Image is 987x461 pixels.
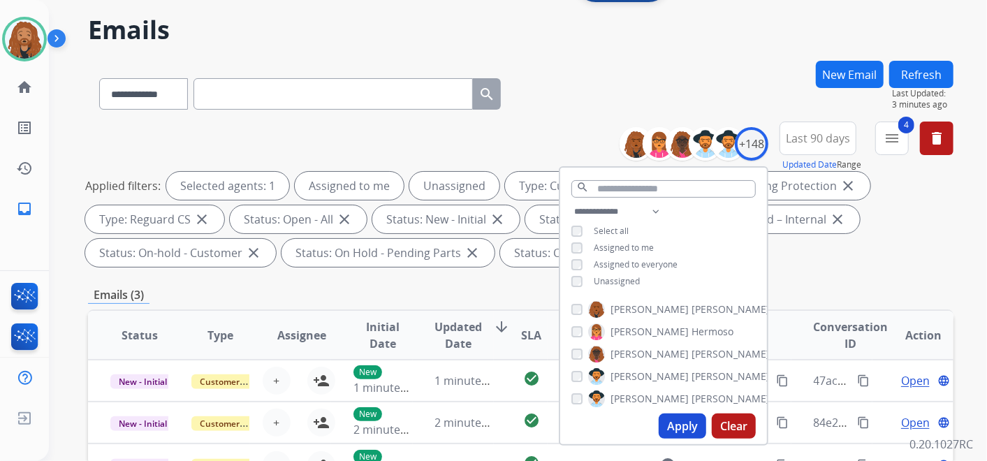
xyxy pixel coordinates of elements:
img: avatar [5,20,44,59]
div: Status: On Hold - Servicers [500,239,687,267]
span: Conversation ID [814,319,889,352]
span: Updated Date [435,319,483,352]
span: Assignee [277,327,326,344]
button: + [263,367,291,395]
mat-icon: history [16,160,33,177]
mat-icon: content_copy [776,416,789,429]
h2: Emails [88,16,953,44]
span: Type [207,327,233,344]
mat-icon: language [937,416,950,429]
div: Status: On Hold - Pending Parts [282,239,495,267]
mat-icon: person_add [313,372,330,389]
mat-icon: close [464,244,481,261]
span: 1 minute ago [353,380,423,395]
div: Status: On-hold - Customer [85,239,276,267]
button: Clear [712,414,756,439]
span: Unassigned [594,275,640,287]
div: Type: Shipping Protection [687,172,870,200]
p: Applied filters: [85,177,161,194]
mat-icon: close [829,211,846,228]
mat-icon: content_copy [776,374,789,387]
span: [PERSON_NAME] [692,347,770,361]
mat-icon: person_add [313,414,330,431]
button: Refresh [889,61,953,88]
div: Type: Customer Support [505,172,682,200]
span: New - Initial [110,416,175,431]
div: Selected agents: 1 [166,172,289,200]
span: Assigned to me [594,242,654,254]
span: 2 minutes ago [435,415,510,430]
span: 2 minutes ago [353,422,428,437]
button: New Email [816,61,884,88]
div: Status: New - Reply [525,205,673,233]
mat-icon: list_alt [16,119,33,136]
span: Last Updated: [892,88,953,99]
mat-icon: arrow_downward [494,319,511,335]
button: Apply [659,414,706,439]
mat-icon: content_copy [857,374,870,387]
mat-icon: close [489,211,506,228]
span: [PERSON_NAME] [692,302,770,316]
mat-icon: close [193,211,210,228]
button: + [263,409,291,437]
div: Status: New - Initial [372,205,520,233]
div: Assigned to me [295,172,404,200]
span: [PERSON_NAME] [611,369,689,383]
mat-icon: search [576,181,589,193]
button: 4 [875,122,909,155]
span: Customer Support [191,416,282,431]
div: Status: Open - All [230,205,367,233]
mat-icon: content_copy [857,416,870,429]
span: Initial Date [353,319,411,352]
span: Assigned to everyone [594,258,678,270]
span: [PERSON_NAME] [692,392,770,406]
th: Action [872,311,953,360]
span: + [273,372,279,389]
span: SLA [521,327,541,344]
span: [PERSON_NAME] [611,325,689,339]
mat-icon: menu [884,130,900,147]
p: New [353,407,382,421]
span: [PERSON_NAME] [611,347,689,361]
span: [PERSON_NAME] [611,392,689,406]
div: Type: Reguard CS [85,205,224,233]
p: 0.20.1027RC [909,436,973,453]
mat-icon: delete [928,130,945,147]
mat-icon: check_circle [523,412,540,429]
button: Updated Date [782,159,837,170]
span: Hermoso [692,325,733,339]
p: Emails (3) [88,286,149,304]
div: Status: On-hold – Internal [678,205,860,233]
span: Open [901,372,930,389]
span: + [273,414,279,431]
mat-icon: home [16,79,33,96]
span: New - Initial [110,374,175,389]
span: Status [122,327,158,344]
span: Customer Support [191,374,282,389]
div: Unassigned [409,172,499,200]
mat-icon: search [478,86,495,103]
p: New [353,365,382,379]
div: +148 [735,127,768,161]
span: Last 90 days [786,136,850,141]
mat-icon: language [937,374,950,387]
span: [PERSON_NAME] [611,302,689,316]
button: Last 90 days [780,122,856,155]
mat-icon: close [245,244,262,261]
mat-icon: close [336,211,353,228]
span: 3 minutes ago [892,99,953,110]
mat-icon: inbox [16,200,33,217]
span: [PERSON_NAME] [692,369,770,383]
span: Range [782,159,861,170]
span: Open [901,414,930,431]
mat-icon: close [840,177,856,194]
span: 4 [898,117,914,133]
span: 1 minute ago [435,373,504,388]
mat-icon: check_circle [523,370,540,387]
span: Select all [594,225,629,237]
